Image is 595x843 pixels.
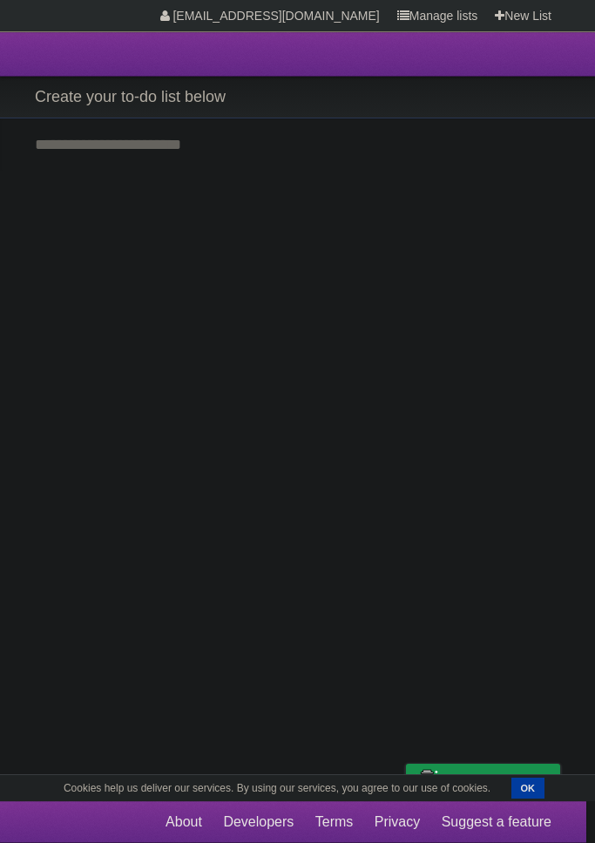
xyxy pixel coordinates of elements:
a: Privacy [375,806,420,839]
button: OK [511,778,545,799]
img: Buy me a coffee [415,765,438,794]
div: Flask [35,41,139,72]
span: Cookies help us deliver our services. By using our services, you agree to our use of cookies. [46,775,508,801]
a: Suggest a feature [442,806,551,839]
a: Developers [223,806,294,839]
a: About [166,806,202,839]
a: Terms [315,806,354,839]
h1: Create your to-do list below [35,85,560,109]
span: Buy me a coffee [443,765,551,795]
a: Buy me a coffee [406,764,560,796]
